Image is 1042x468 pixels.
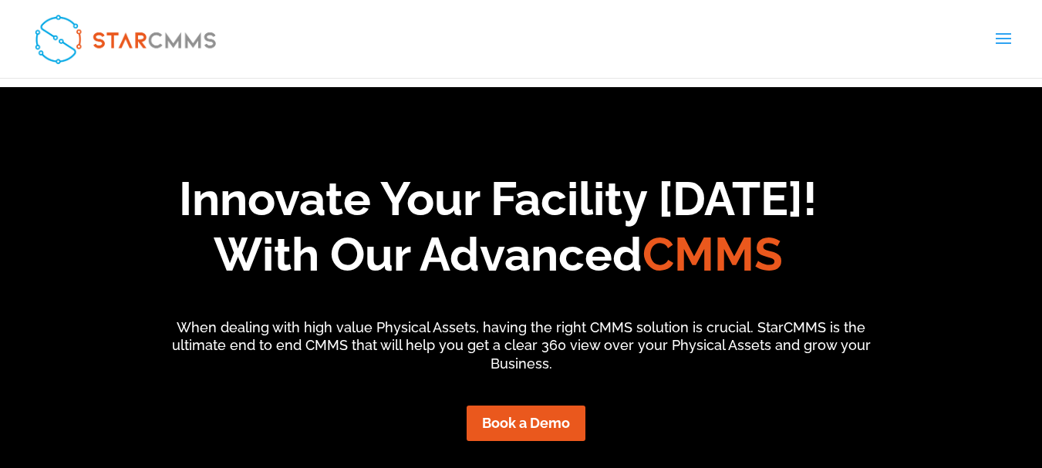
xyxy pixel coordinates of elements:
[785,301,1042,468] iframe: Chat Widget
[467,406,585,440] a: Book a Demo
[642,227,783,281] span: CMMS
[157,318,885,373] p: When dealing with high value Physical Assets, having the right CMMS solution is crucial. StarCMMS...
[26,6,224,71] img: StarCMMS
